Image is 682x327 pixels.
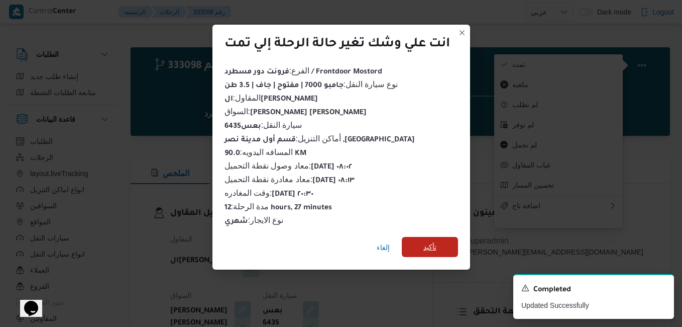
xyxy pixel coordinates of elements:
span: المقاول : [224,94,318,102]
span: المسافه اليدويه : [224,148,307,156]
b: [DATE] ٠٨:٠٢ [311,163,352,172]
div: Notification [521,283,666,296]
span: الفرع : [224,66,382,75]
span: أماكن التنزيل : [224,134,415,143]
b: [PERSON_NAME] [PERSON_NAME] [250,109,367,117]
iframe: chat widget [10,287,42,317]
span: معاد وصول نقطة التحميل : [224,161,353,170]
button: Closes this modal window [456,27,468,39]
b: [DATE] ٢٠:٣٠ [272,191,313,199]
b: بعس6435 [224,123,261,131]
span: وقت المغادره : [224,189,314,197]
div: انت علي وشك تغير حالة الرحلة إلي تمت [224,37,450,53]
span: معاد مغادرة نقطة التحميل : [224,175,355,184]
b: [DATE] ٠٨:١٣ [312,177,355,185]
span: السواق : [224,107,367,116]
span: Completed [533,284,571,296]
button: إلغاء [373,237,394,258]
button: تأكيد [402,237,458,257]
b: 12 hours, 27 minutes [224,204,332,212]
b: 90.0 KM [224,150,307,158]
b: قسم أول مدينة نصر ,[GEOGRAPHIC_DATA] [224,136,415,144]
b: جامبو 7000 | مفتوح | جاف | 3.5 طن [224,82,344,90]
b: فرونت دور مسطرد / Frontdoor Mostord [224,68,382,76]
span: نوع الايجار : [224,216,284,224]
span: تأكيد [423,241,436,253]
b: ال[PERSON_NAME] [224,96,318,104]
span: سيارة النقل : [224,121,302,129]
p: Updated Successfully [521,300,666,311]
span: نوع سيارة النقل : [224,80,398,89]
span: إلغاء [377,241,390,254]
b: شهري [224,218,248,226]
span: مدة الرحلة : [224,202,332,211]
